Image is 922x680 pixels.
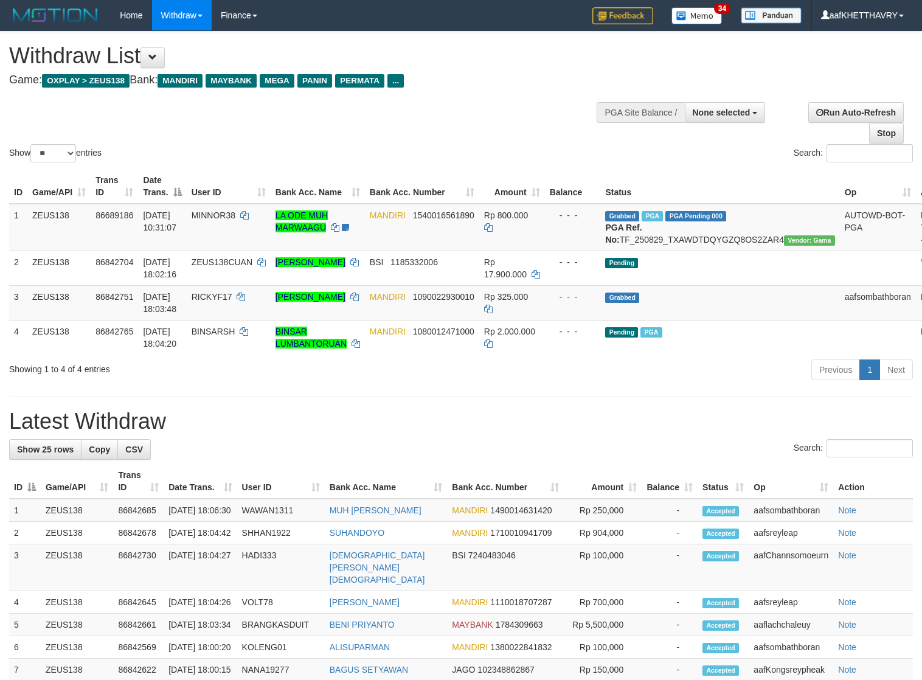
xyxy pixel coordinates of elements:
th: Bank Acc. Name: activate to sort column ascending [271,169,365,204]
a: Note [838,665,856,675]
td: 1 [9,499,41,522]
span: PERMATA [335,74,384,88]
select: Showentries [30,144,76,162]
td: aafsombathboran [749,499,833,522]
th: Amount: activate to sort column ascending [479,169,545,204]
img: MOTION_logo.png [9,6,102,24]
h4: Game: Bank: [9,74,603,86]
td: 1 [9,204,27,251]
td: Rp 904,000 [564,522,642,544]
span: Accepted [702,598,739,608]
span: None selected [693,108,750,117]
span: Copy [89,445,110,454]
td: [DATE] 18:00:20 [164,636,237,659]
button: None selected [685,102,766,123]
th: Op: activate to sort column ascending [840,169,916,204]
span: Marked by aafkaynarin [642,211,663,221]
span: CSV [125,445,143,454]
th: Trans ID: activate to sort column ascending [113,464,164,499]
td: 3 [9,544,41,591]
span: Rp 800.000 [484,210,528,220]
th: Balance [545,169,601,204]
span: PANIN [297,74,332,88]
td: ZEUS138 [27,251,91,285]
a: Next [879,359,913,380]
td: 4 [9,320,27,355]
span: OXPLAY > ZEUS138 [42,74,130,88]
td: - [642,591,698,614]
td: 2 [9,522,41,544]
td: 6 [9,636,41,659]
div: - - - [550,256,596,268]
th: Bank Acc. Name: activate to sort column ascending [325,464,448,499]
th: Bank Acc. Number: activate to sort column ascending [447,464,564,499]
span: MANDIRI [158,74,203,88]
th: Status: activate to sort column ascending [698,464,749,499]
th: Date Trans.: activate to sort column ascending [164,464,237,499]
span: MAYBANK [206,74,257,88]
td: [DATE] 18:04:42 [164,522,237,544]
td: 86842645 [113,591,164,614]
span: Rp 2.000.000 [484,327,535,336]
span: [DATE] 18:02:16 [143,257,176,279]
label: Show entries [9,144,102,162]
span: [DATE] 18:03:48 [143,292,176,314]
span: Copy 1185332006 to clipboard [390,257,438,267]
td: aafChannsomoeurn [749,544,833,591]
span: Grabbed [605,211,639,221]
span: 86842751 [95,292,133,302]
a: Note [838,505,856,515]
td: SHHAN1922 [237,522,325,544]
td: KOLENG01 [237,636,325,659]
span: Accepted [702,620,739,631]
a: BAGUS SETYAWAN [330,665,408,675]
td: 86842661 [113,614,164,636]
span: MEGA [260,74,294,88]
label: Search: [794,144,913,162]
a: BENI PRIYANTO [330,620,395,630]
h1: Latest Withdraw [9,409,913,434]
td: Rp 100,000 [564,544,642,591]
span: 86689186 [95,210,133,220]
td: ZEUS138 [27,320,91,355]
td: [DATE] 18:06:30 [164,499,237,522]
a: Note [838,597,856,607]
td: - [642,522,698,544]
span: Copy 1784309663 to clipboard [496,620,543,630]
td: 4 [9,591,41,614]
span: Pending [605,258,638,268]
span: MANDIRI [452,597,488,607]
img: panduan.png [741,7,802,24]
td: ZEUS138 [27,285,91,320]
span: ... [387,74,404,88]
th: Game/API: activate to sort column ascending [41,464,113,499]
span: MINNOR38 [192,210,235,220]
td: BRANGKASDUIT [237,614,325,636]
td: ZEUS138 [41,636,113,659]
div: - - - [550,325,596,338]
a: ALISUPARMAN [330,642,390,652]
a: Note [838,620,856,630]
td: [DATE] 18:03:34 [164,614,237,636]
td: TF_250829_TXAWDTDQYGZQ8OS2ZAR4 [600,204,839,251]
th: Date Trans.: activate to sort column descending [138,169,186,204]
span: Show 25 rows [17,445,74,454]
span: 86842704 [95,257,133,267]
td: ZEUS138 [41,544,113,591]
span: Vendor URL: https://trx31.1velocity.biz [784,235,835,246]
div: PGA Site Balance / [597,102,684,123]
span: BSI [452,550,466,560]
span: Marked by aafsreyleap [640,327,662,338]
th: Trans ID: activate to sort column ascending [91,169,138,204]
span: MANDIRI [370,210,406,220]
td: aafsombathboran [749,636,833,659]
span: Copy 1080012471000 to clipboard [413,327,474,336]
span: PGA Pending [665,211,726,221]
th: Amount: activate to sort column ascending [564,464,642,499]
td: [DATE] 18:04:26 [164,591,237,614]
span: Accepted [702,551,739,561]
td: HADI333 [237,544,325,591]
span: MANDIRI [370,292,406,302]
td: Rp 100,000 [564,636,642,659]
th: Game/API: activate to sort column ascending [27,169,91,204]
